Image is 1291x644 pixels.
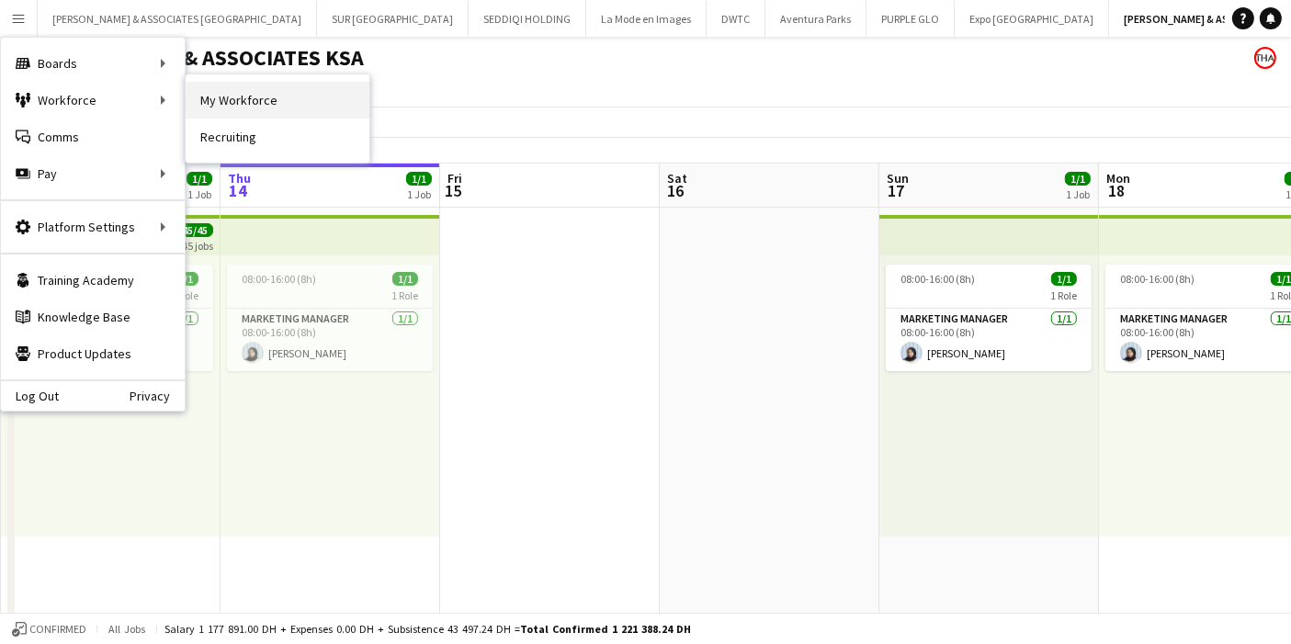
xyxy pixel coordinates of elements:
[176,223,213,237] span: 45/45
[900,272,975,286] span: 08:00-16:00 (8h)
[105,622,149,636] span: All jobs
[884,180,909,201] span: 17
[1,82,185,119] div: Workforce
[1254,47,1276,69] app-user-avatar: Enas Ahmed
[1,209,185,245] div: Platform Settings
[447,170,462,186] span: Fri
[887,170,909,186] span: Sun
[1050,288,1077,302] span: 1 Role
[407,187,431,201] div: 1 Job
[130,389,185,403] a: Privacy
[1051,272,1077,286] span: 1/1
[317,1,469,37] button: SUR [GEOGRAPHIC_DATA]
[586,1,707,37] button: La Mode en Images
[187,187,211,201] div: 1 Job
[707,1,765,37] button: DWTC
[29,623,86,636] span: Confirmed
[406,172,432,186] span: 1/1
[866,1,955,37] button: PURPLE GLO
[186,82,369,119] a: My Workforce
[391,288,418,302] span: 1 Role
[9,619,89,639] button: Confirmed
[765,1,866,37] button: Aventura Parks
[164,622,691,636] div: Salary 1 177 891.00 DH + Expenses 0.00 DH + Subsistence 43 497.24 DH =
[1,45,185,82] div: Boards
[15,44,364,72] h1: [PERSON_NAME] & ASSOCIATES KSA
[227,309,433,371] app-card-role: Marketing Manager1/108:00-16:00 (8h)[PERSON_NAME]
[1120,272,1195,286] span: 08:00-16:00 (8h)
[38,1,317,37] button: [PERSON_NAME] & ASSOCIATES [GEOGRAPHIC_DATA]
[187,172,212,186] span: 1/1
[520,622,691,636] span: Total Confirmed 1 221 388.24 DH
[225,180,251,201] span: 14
[886,265,1092,371] app-job-card: 08:00-16:00 (8h)1/11 RoleMarketing Manager1/108:00-16:00 (8h)[PERSON_NAME]
[469,1,586,37] button: SEDDIQI HOLDING
[1,155,185,192] div: Pay
[227,265,433,371] app-job-card: 08:00-16:00 (8h)1/11 RoleMarketing Manager1/108:00-16:00 (8h)[PERSON_NAME]
[392,272,418,286] span: 1/1
[1,389,59,403] a: Log Out
[228,170,251,186] span: Thu
[186,119,369,155] a: Recruiting
[1,119,185,155] a: Comms
[667,170,687,186] span: Sat
[955,1,1109,37] button: Expo [GEOGRAPHIC_DATA]
[1066,187,1090,201] div: 1 Job
[1,299,185,335] a: Knowledge Base
[1065,172,1091,186] span: 1/1
[1,335,185,372] a: Product Updates
[1106,170,1130,186] span: Mon
[1,262,185,299] a: Training Academy
[1104,180,1130,201] span: 18
[182,237,213,253] div: 45 jobs
[242,272,316,286] span: 08:00-16:00 (8h)
[886,309,1092,371] app-card-role: Marketing Manager1/108:00-16:00 (8h)[PERSON_NAME]
[445,180,462,201] span: 15
[664,180,687,201] span: 16
[173,272,198,286] span: 1/1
